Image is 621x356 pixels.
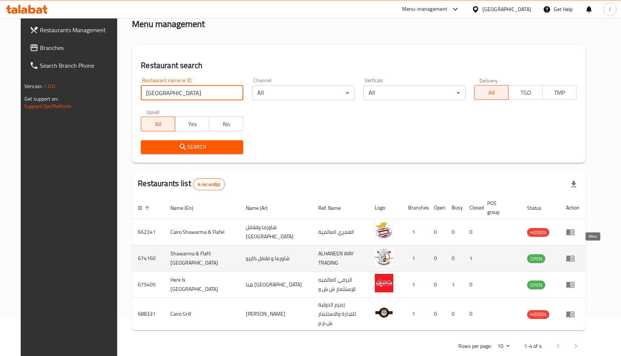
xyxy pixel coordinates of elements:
span: ID [138,204,152,212]
td: 1 [402,219,428,245]
td: 0 [464,272,481,298]
th: Action [560,197,586,219]
td: البرقي العالميه للإستثمار ش ش و [312,272,369,298]
span: OPEN [527,255,545,263]
span: 1.0.0 [44,81,55,91]
h2: Restaurants list [138,178,225,190]
td: الغمري العالمية [312,219,369,245]
button: All [474,85,509,100]
td: Here Is [GEOGRAPHIC_DATA] [164,272,240,298]
div: Menu [566,310,580,319]
span: POS group [487,199,512,216]
span: HIDDEN [527,228,549,237]
td: 1 [402,245,428,272]
div: Menu [566,280,580,289]
div: All [363,85,466,100]
button: No [209,117,243,131]
div: HIDDEN [527,310,549,319]
div: All [252,85,354,100]
span: Name (En) [170,204,203,212]
td: Shawarma & Flafil [GEOGRAPHIC_DATA] [164,245,240,272]
input: Search for restaurant name or ID.. [141,85,243,100]
a: Search Branch Phone [24,57,125,74]
td: 1 [464,245,481,272]
span: 4 record(s) [193,181,225,188]
td: 1 [402,298,428,330]
img: Shawarma & Flafil Cairo [375,248,393,266]
span: TGO [512,87,540,98]
span: Name (Ar) [246,204,277,212]
span: Version: [24,81,43,91]
img: Cairo Grill [375,303,393,322]
span: No [212,119,240,130]
span: Ref. Name [318,204,350,212]
div: Menu-management [402,5,448,14]
td: زمزم الدولية للتجارة والاستثمار ش م م [312,298,369,330]
td: Cairo Grill [164,298,240,330]
td: 0 [428,272,446,298]
div: Menu [566,228,580,236]
td: 0 [428,245,446,272]
p: 1-4 of 4 [524,342,542,351]
td: 0 [464,298,481,330]
span: Restaurants Management [40,26,119,34]
span: Branches [40,43,119,52]
a: Restaurants Management [24,21,125,39]
span: OPEN [527,281,545,289]
table: enhanced table [132,197,586,330]
div: OPEN [527,281,545,289]
td: 0 [464,219,481,245]
button: TMP [542,85,577,100]
a: Support.OpsPlatform [24,101,71,111]
span: All [144,119,172,130]
label: Delivery [479,78,498,83]
img: Here Is Cairo [375,274,393,292]
label: Upsell [146,109,160,114]
td: ALHANEEN WAY TRADING [312,245,369,272]
span: HIDDEN [527,310,549,319]
span: Search Branch Phone [40,61,119,70]
td: 0 [446,245,464,272]
button: TGO [508,85,543,100]
h2: Menu management [132,18,205,30]
span: Search [147,142,237,152]
td: [PERSON_NAME] [240,298,312,330]
th: Busy [446,197,464,219]
div: Total records count [193,178,225,190]
td: 675405 [132,272,164,298]
th: Branches [402,197,428,219]
td: 662241 [132,219,164,245]
td: 674160 [132,245,164,272]
img: Cairo Shawarma & Flafel [375,221,393,240]
p: Rows per page: [458,342,492,351]
div: [GEOGRAPHIC_DATA] [482,5,531,13]
h2: Restaurant search [141,60,577,71]
td: 0 [446,219,464,245]
a: Branches [24,39,125,57]
span: Status [527,204,551,212]
button: Yes [175,117,209,131]
span: Yes [178,119,206,130]
th: Open [428,197,446,219]
th: Logo [369,197,402,219]
button: All [141,117,175,131]
th: Closed [464,197,481,219]
button: Search [141,140,243,154]
span: I [609,5,610,13]
span: Get support on: [24,94,58,104]
td: 1 [446,272,464,298]
div: Export file [565,175,583,193]
td: 0 [428,298,446,330]
td: 0 [446,298,464,330]
div: Rows per page: [495,341,512,352]
span: TMP [546,87,574,98]
td: شاورما وفلافل [GEOGRAPHIC_DATA] [240,219,312,245]
td: شاورما و فلافل كايرو [240,245,312,272]
td: Cairo Shawarma & Flafel [164,219,240,245]
td: 0 [428,219,446,245]
span: All [478,87,506,98]
td: 1 [402,272,428,298]
td: 688331 [132,298,164,330]
td: هنا [GEOGRAPHIC_DATA] [240,272,312,298]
